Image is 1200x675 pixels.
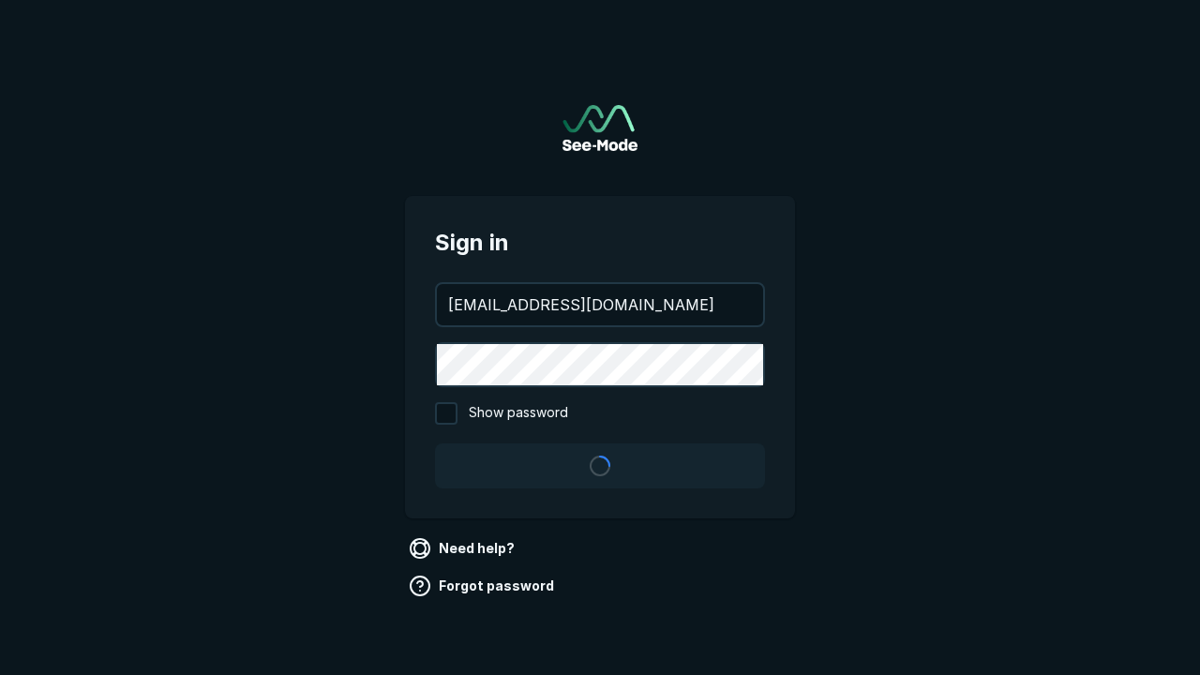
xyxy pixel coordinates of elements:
a: Forgot password [405,571,562,601]
a: Go to sign in [562,105,637,151]
input: your@email.com [437,284,763,325]
a: Need help? [405,533,522,563]
span: Sign in [435,226,765,260]
span: Show password [469,402,568,425]
img: See-Mode Logo [562,105,637,151]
